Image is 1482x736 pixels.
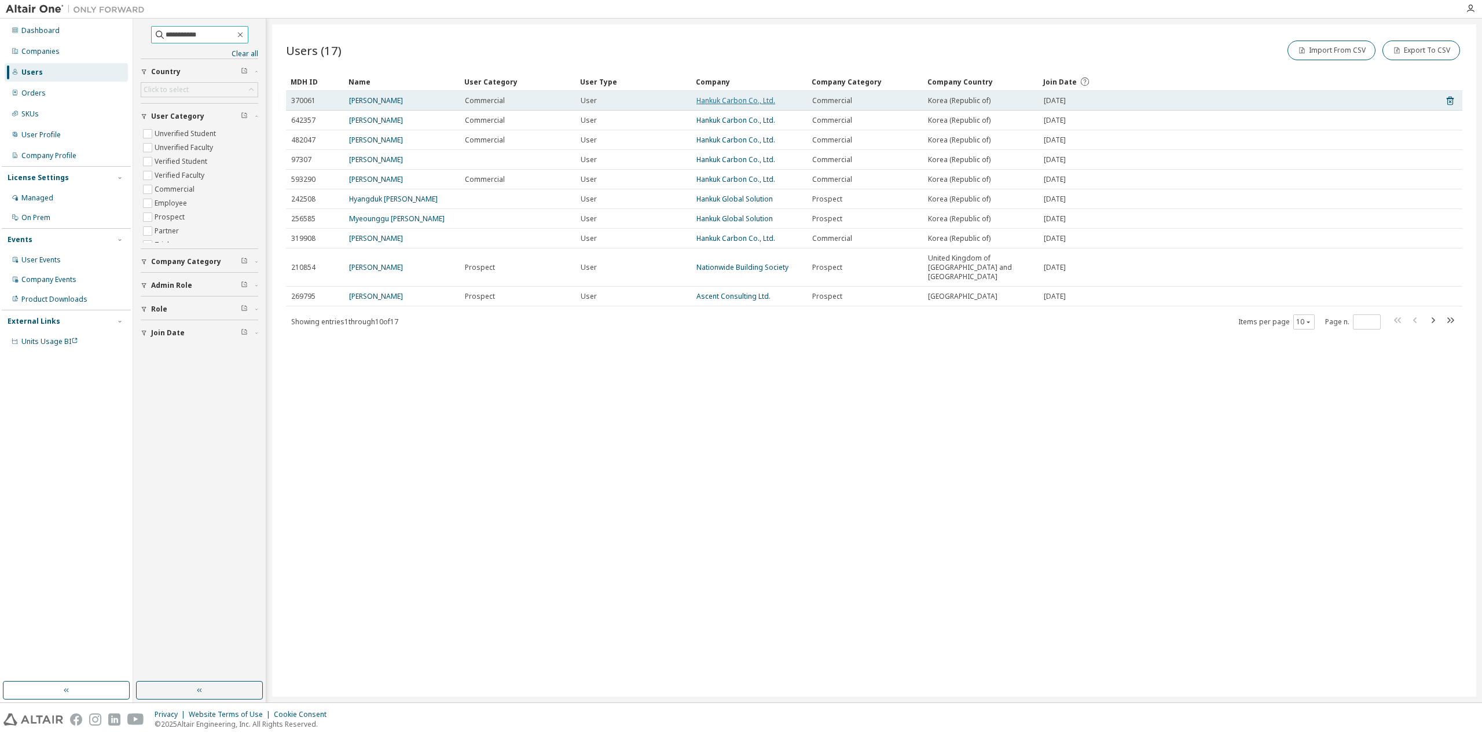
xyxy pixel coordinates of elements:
[1044,175,1066,184] span: [DATE]
[21,213,50,222] div: On Prem
[581,116,597,125] span: User
[1325,314,1381,329] span: Page n.
[151,112,204,121] span: User Category
[1044,96,1066,105] span: [DATE]
[1044,116,1066,125] span: [DATE]
[349,135,403,145] a: [PERSON_NAME]
[21,336,78,346] span: Units Usage BI
[581,155,597,164] span: User
[151,328,185,338] span: Join Date
[581,263,597,272] span: User
[581,195,597,204] span: User
[6,3,151,15] img: Altair One
[155,210,187,224] label: Prospect
[696,262,788,272] a: Nationwide Building Society
[21,26,60,35] div: Dashboard
[291,292,316,301] span: 269795
[465,292,495,301] span: Prospect
[812,234,852,243] span: Commercial
[696,72,802,91] div: Company
[1238,314,1315,329] span: Items per page
[928,292,997,301] span: [GEOGRAPHIC_DATA]
[928,116,991,125] span: Korea (Republic of)
[1043,77,1077,87] span: Join Date
[21,47,60,56] div: Companies
[21,89,46,98] div: Orders
[812,155,852,164] span: Commercial
[141,249,258,274] button: Company Category
[155,169,207,182] label: Verified Faculty
[141,273,258,298] button: Admin Role
[141,59,258,85] button: Country
[812,195,842,204] span: Prospect
[696,155,775,164] a: Hankuk Carbon Co., Ltd.
[1287,41,1375,60] button: Import From CSV
[581,175,597,184] span: User
[349,233,403,243] a: [PERSON_NAME]
[812,292,842,301] span: Prospect
[21,68,43,77] div: Users
[696,214,773,224] a: Hankuk Global Solution
[155,182,197,196] label: Commercial
[141,104,258,129] button: User Category
[291,234,316,243] span: 319908
[21,275,76,284] div: Company Events
[21,193,53,203] div: Managed
[1044,292,1066,301] span: [DATE]
[464,72,571,91] div: User Category
[241,305,248,314] span: Clear filter
[151,67,181,76] span: Country
[1044,155,1066,164] span: [DATE]
[8,317,60,326] div: External Links
[349,214,445,224] a: Myeounggu [PERSON_NAME]
[349,115,403,125] a: [PERSON_NAME]
[465,116,505,125] span: Commercial
[696,194,773,204] a: Hankuk Global Solution
[151,281,192,290] span: Admin Role
[241,328,248,338] span: Clear filter
[70,713,82,726] img: facebook.svg
[189,710,274,719] div: Website Terms of Use
[155,155,210,169] label: Verified Student
[127,713,144,726] img: youtube.svg
[927,72,1034,91] div: Company Country
[580,72,687,91] div: User Type
[141,296,258,322] button: Role
[928,214,991,224] span: Korea (Republic of)
[3,713,63,726] img: altair_logo.svg
[141,49,258,58] a: Clear all
[581,234,597,243] span: User
[155,710,189,719] div: Privacy
[696,96,775,105] a: Hankuk Carbon Co., Ltd.
[21,295,87,304] div: Product Downloads
[1382,41,1460,60] button: Export To CSV
[108,713,120,726] img: linkedin.svg
[291,116,316,125] span: 642357
[1044,263,1066,272] span: [DATE]
[21,130,61,140] div: User Profile
[465,175,505,184] span: Commercial
[1044,195,1066,204] span: [DATE]
[291,263,316,272] span: 210854
[928,254,1033,281] span: United Kingdom of [GEOGRAPHIC_DATA] and [GEOGRAPHIC_DATA]
[291,136,316,145] span: 482047
[291,195,316,204] span: 242508
[928,136,991,145] span: Korea (Republic of)
[151,257,221,266] span: Company Category
[8,173,69,182] div: License Settings
[696,135,775,145] a: Hankuk Carbon Co., Ltd.
[1080,76,1090,87] svg: Date when the user was first added or directly signed up. If the user was deleted and later re-ad...
[155,196,189,210] label: Employee
[89,713,101,726] img: instagram.svg
[274,710,333,719] div: Cookie Consent
[581,136,597,145] span: User
[465,96,505,105] span: Commercial
[151,305,167,314] span: Role
[155,238,171,252] label: Trial
[812,136,852,145] span: Commercial
[928,155,991,164] span: Korea (Republic of)
[349,194,438,204] a: Hyangduk [PERSON_NAME]
[241,281,248,290] span: Clear filter
[696,174,775,184] a: Hankuk Carbon Co., Ltd.
[291,155,311,164] span: 97307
